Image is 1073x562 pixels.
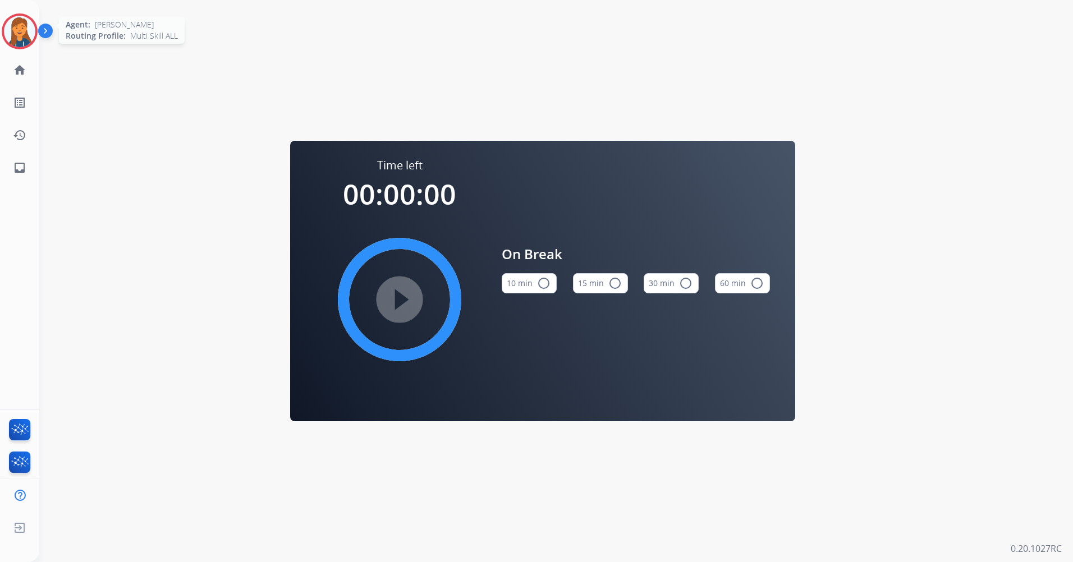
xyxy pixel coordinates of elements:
img: avatar [4,16,35,47]
mat-icon: home [13,63,26,77]
mat-icon: radio_button_unchecked [679,277,693,290]
mat-icon: inbox [13,161,26,174]
mat-icon: list_alt [13,96,26,109]
button: 30 min [644,273,699,293]
button: 10 min [502,273,557,293]
span: Multi Skill ALL [130,30,178,42]
mat-icon: radio_button_unchecked [750,277,764,290]
button: 60 min [715,273,770,293]
button: 15 min [573,273,628,293]
span: Routing Profile: [66,30,126,42]
mat-icon: radio_button_unchecked [608,277,622,290]
span: On Break [502,244,770,264]
p: 0.20.1027RC [1011,542,1062,555]
span: [PERSON_NAME] [95,19,154,30]
span: Time left [377,158,423,173]
mat-icon: radio_button_unchecked [537,277,551,290]
span: Agent: [66,19,90,30]
span: 00:00:00 [343,175,456,213]
mat-icon: history [13,128,26,142]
